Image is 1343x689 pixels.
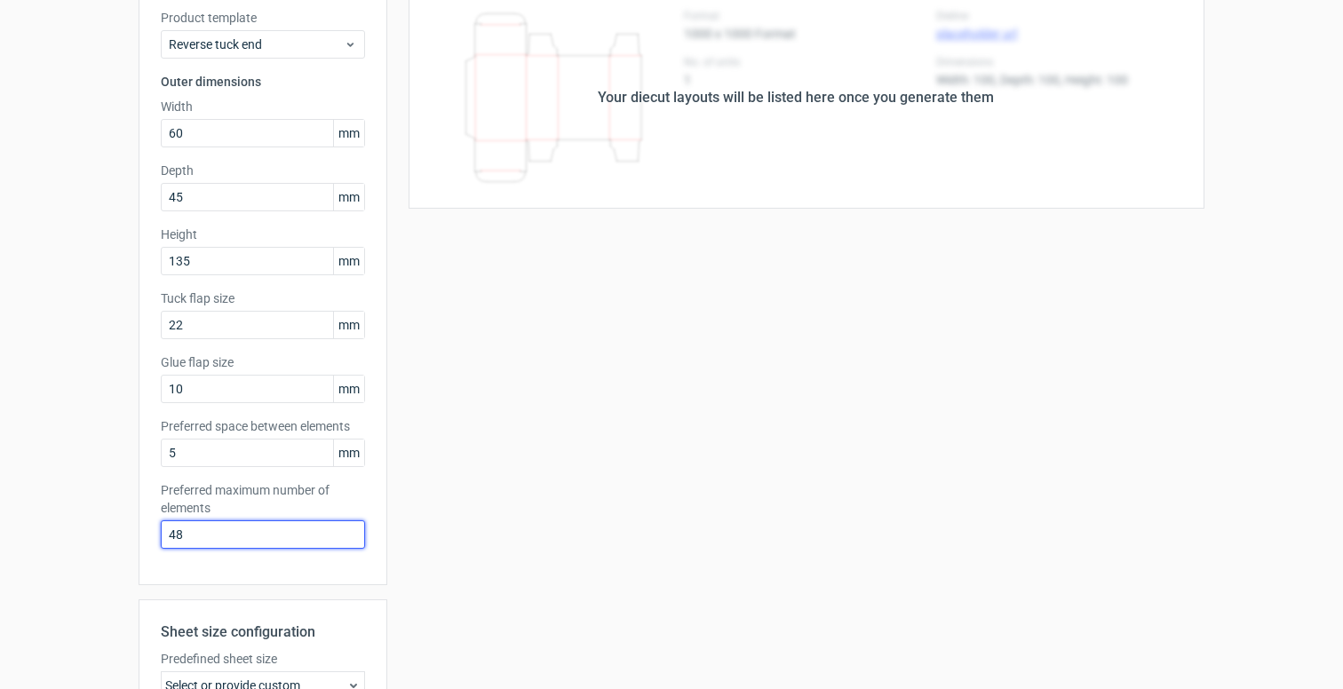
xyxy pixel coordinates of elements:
span: mm [333,376,364,402]
h3: Outer dimensions [161,73,365,91]
label: Product template [161,9,365,27]
span: mm [333,312,364,338]
label: Preferred space between elements [161,417,365,435]
span: mm [333,248,364,274]
label: Tuck flap size [161,289,365,307]
span: mm [333,120,364,147]
label: Height [161,226,365,243]
label: Depth [161,162,365,179]
span: Reverse tuck end [169,36,344,53]
span: mm [333,184,364,210]
label: Glue flap size [161,353,365,371]
span: mm [333,440,364,466]
label: Preferred maximum number of elements [161,481,365,517]
label: Width [161,98,365,115]
div: Your diecut layouts will be listed here once you generate them [598,87,994,108]
h2: Sheet size configuration [161,622,365,643]
label: Predefined sheet size [161,650,365,668]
